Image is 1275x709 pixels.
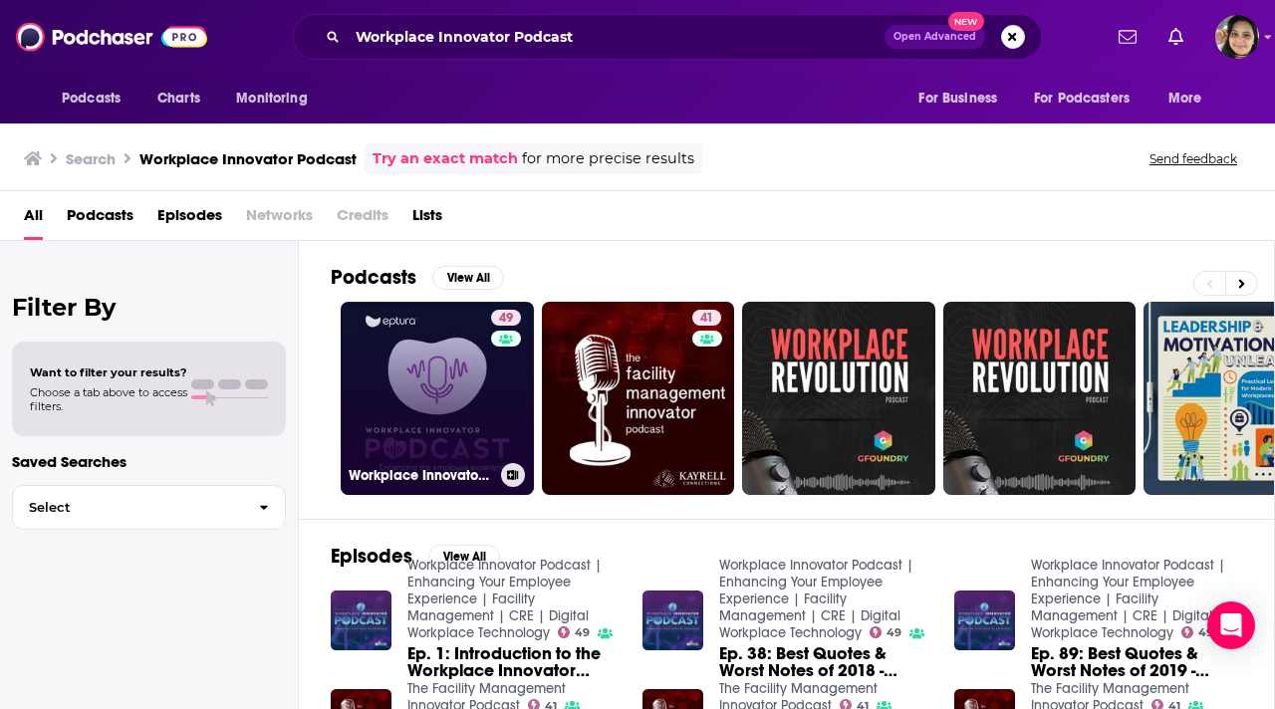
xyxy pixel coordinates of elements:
button: Send feedback [1144,150,1243,167]
button: open menu [904,80,1022,118]
a: Try an exact match [373,147,518,170]
img: Ep. 1: Introduction to the Workplace Innovator Podcast | Mike Petrusky [331,591,391,651]
a: Ep. 38: Best Quotes & Worst Notes of 2018 - Highlights from the Workplace Innovator Podcast | Mik... [719,645,930,679]
button: Open AdvancedNew [885,25,985,49]
span: Networks [246,199,313,240]
span: 49 [499,309,513,329]
button: open menu [1021,80,1158,118]
a: 49 [870,626,902,638]
button: Select [12,485,286,530]
button: open menu [48,80,146,118]
img: Podchaser - Follow, Share and Rate Podcasts [16,18,207,56]
h2: Podcasts [331,265,416,290]
span: For Business [918,85,997,113]
h2: Filter By [12,293,286,322]
a: Show notifications dropdown [1111,20,1145,54]
button: View All [432,266,504,290]
a: Workplace Innovator Podcast | Enhancing Your Employee Experience | Facility Management | CRE | Di... [407,557,602,641]
span: For Podcasters [1034,85,1130,113]
span: Ep. 1: Introduction to the Workplace Innovator Podcast | [PERSON_NAME] [407,645,619,679]
button: open menu [1154,80,1227,118]
a: Show notifications dropdown [1160,20,1191,54]
button: View All [428,545,500,569]
span: Want to filter your results? [30,365,187,379]
span: New [948,12,984,31]
a: Workplace Innovator Podcast | Enhancing Your Employee Experience | Facility Management | CRE | Di... [1031,557,1225,641]
img: Ep. 38: Best Quotes & Worst Notes of 2018 - Highlights from the Workplace Innovator Podcast | Mik... [642,591,703,651]
a: PodcastsView All [331,265,504,290]
a: All [24,199,43,240]
a: Episodes [157,199,222,240]
span: Logged in as shelbyjanner [1215,15,1259,59]
div: Search podcasts, credits, & more... [293,14,1042,60]
input: Search podcasts, credits, & more... [348,21,885,53]
span: 41 [700,309,713,329]
span: 49 [1198,628,1213,637]
span: Monitoring [236,85,307,113]
button: open menu [222,80,333,118]
a: Podcasts [67,199,133,240]
a: Charts [144,80,212,118]
a: Ep. 89: Best Quotes & Worst Notes of 2019 - Highlights from the Workplace Innovator Podcast with ... [1031,645,1242,679]
span: Credits [337,199,388,240]
img: Ep. 89: Best Quotes & Worst Notes of 2019 - Highlights from the Workplace Innovator Podcast with ... [954,591,1015,651]
div: Open Intercom Messenger [1207,601,1255,649]
a: 41 [542,302,735,495]
a: 49 [1181,626,1214,638]
span: Open Advanced [893,32,976,42]
span: 49 [887,628,901,637]
span: Charts [157,85,200,113]
img: User Profile [1215,15,1259,59]
a: Lists [412,199,442,240]
a: EpisodesView All [331,544,500,569]
h2: Episodes [331,544,412,569]
h3: Workplace Innovator Podcast [139,149,357,168]
a: Workplace Innovator Podcast | Enhancing Your Employee Experience | Facility Management | CRE | Di... [719,557,913,641]
span: 49 [575,628,590,637]
p: Saved Searches [12,452,286,471]
a: 49Workplace Innovator Podcast | Enhancing Your Employee Experience | Facility Management | CRE | ... [341,302,534,495]
span: Select [13,501,243,514]
h3: Search [66,149,116,168]
span: More [1168,85,1202,113]
a: 49 [558,626,591,638]
span: Ep. 38: Best Quotes & Worst Notes of 2018 - Highlights from the Workplace Innovator Podcast | [PE... [719,645,930,679]
span: Podcasts [62,85,121,113]
h3: Workplace Innovator Podcast | Enhancing Your Employee Experience | Facility Management | CRE | Di... [349,467,493,484]
button: Show profile menu [1215,15,1259,59]
a: Ep. 1: Introduction to the Workplace Innovator Podcast | Mike Petrusky [407,645,619,679]
span: for more precise results [522,147,694,170]
span: Choose a tab above to access filters. [30,385,187,413]
a: 41 [692,310,721,326]
a: 49 [491,310,521,326]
